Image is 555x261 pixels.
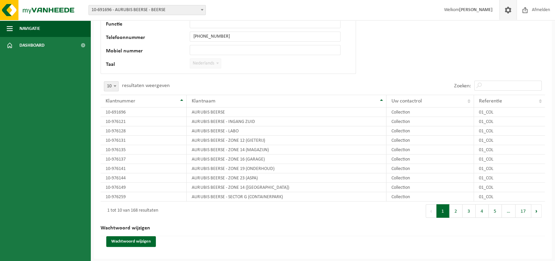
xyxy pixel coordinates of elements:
td: 01_COL [474,164,545,173]
td: AURUBIS BEERSE - ZONE 12 (GIETERIJ) [187,136,386,145]
td: AURUBIS BEERSE - LABO [187,126,386,136]
label: resultaten weergeven [122,83,170,88]
h2: Wachtwoord wijzigen [101,220,545,236]
span: Nederlands [190,59,221,68]
td: 01_COL [474,145,545,155]
td: Collection [386,117,474,126]
label: Telefoonnummer [106,35,190,42]
td: Collection [386,183,474,192]
td: 01_COL [474,192,545,202]
td: Collection [386,145,474,155]
td: Collection [386,192,474,202]
td: AURUBIS BEERSE - ZONE 19 (ONDERHOUD) [187,164,386,173]
span: Dashboard [19,37,45,54]
td: 10-976128 [101,126,187,136]
div: 1 tot 10 van 168 resultaten [104,205,158,217]
td: AURUBIS BEERSE - ZONE 23 (ASPA) [187,173,386,183]
span: 10 [104,82,118,91]
label: Zoeken: [454,83,471,89]
td: 01_COL [474,117,545,126]
td: 01_COL [474,155,545,164]
button: 4 [476,204,489,218]
td: 01_COL [474,136,545,145]
td: AURUBIS BEERSE - INGANG ZUID [187,117,386,126]
button: 3 [462,204,476,218]
td: AURUBIS BEERSE - ZONE 16 (GARAGE) [187,155,386,164]
button: Next [531,204,542,218]
button: 2 [449,204,462,218]
button: 1 [436,204,449,218]
td: AURUBIS BEERSE [187,107,386,117]
td: Collection [386,173,474,183]
td: 10-691696 [101,107,187,117]
td: 01_COL [474,107,545,117]
td: 10-976131 [101,136,187,145]
td: Collection [386,155,474,164]
span: Klantnummer [106,98,135,104]
span: Klantnaam [192,98,215,104]
td: 10-976144 [101,173,187,183]
span: Referentie [479,98,502,104]
td: AURUBIS BEERSE - ZONE 14 (MAGAZIJN) [187,145,386,155]
span: Nederlands [190,58,221,69]
td: 10-976137 [101,155,187,164]
label: Mobiel nummer [106,48,190,55]
td: 10-976149 [101,183,187,192]
td: 10-976141 [101,164,187,173]
button: 17 [515,204,531,218]
span: … [502,204,515,218]
button: Previous [426,204,436,218]
td: 10-976259 [101,192,187,202]
button: Wachtwoord wijzigen [106,236,156,247]
span: Navigatie [19,20,40,37]
td: 10-976135 [101,145,187,155]
label: Taal [106,62,190,69]
td: AURUBIS BEERSE - ZONE 14 ([GEOGRAPHIC_DATA]) [187,183,386,192]
td: Collection [386,126,474,136]
td: Collection [386,107,474,117]
td: 01_COL [474,173,545,183]
button: 5 [489,204,502,218]
span: 10 [104,81,119,91]
td: Collection [386,164,474,173]
td: 01_COL [474,183,545,192]
td: 10-976121 [101,117,187,126]
span: 10-691696 - AURUBIS BEERSE - BEERSE [89,5,205,15]
td: 01_COL [474,126,545,136]
label: Functie [106,21,190,28]
td: AURUBIS BEERSE - SECTOR G (CONTAINERPARK) [187,192,386,202]
td: Collection [386,136,474,145]
span: Uw contactrol [391,98,422,104]
strong: [PERSON_NAME] [459,7,493,12]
